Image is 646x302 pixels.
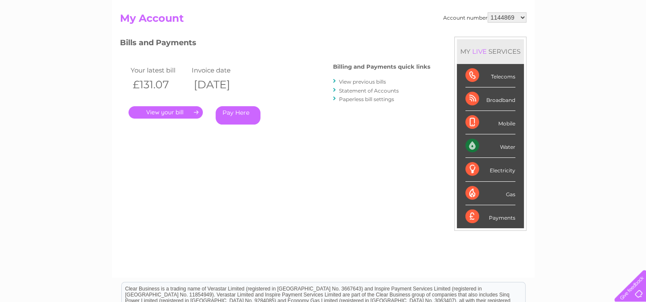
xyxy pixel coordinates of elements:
[339,96,394,102] a: Paperless bill settings
[122,5,525,41] div: Clear Business is a trading name of Verastar Limited (registered in [GEOGRAPHIC_DATA] No. 3667643...
[471,47,488,55] div: LIVE
[618,36,638,43] a: Log out
[120,37,430,52] h3: Bills and Payments
[190,64,251,76] td: Invoice date
[23,22,66,48] img: logo.png
[216,106,260,125] a: Pay Here
[465,158,515,181] div: Electricity
[465,64,515,87] div: Telecoms
[517,36,536,43] a: Energy
[339,87,399,94] a: Statement of Accounts
[129,64,190,76] td: Your latest bill
[465,134,515,158] div: Water
[465,205,515,228] div: Payments
[333,64,430,70] h4: Billing and Payments quick links
[485,4,544,15] a: 0333 014 3131
[443,12,526,23] div: Account number
[572,36,584,43] a: Blog
[465,111,515,134] div: Mobile
[465,87,515,111] div: Broadband
[120,12,526,29] h2: My Account
[541,36,567,43] a: Telecoms
[129,76,190,93] th: £131.07
[129,106,203,119] a: .
[457,39,524,64] div: MY SERVICES
[339,78,386,85] a: View previous bills
[190,76,251,93] th: [DATE]
[589,36,610,43] a: Contact
[496,36,512,43] a: Water
[465,182,515,205] div: Gas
